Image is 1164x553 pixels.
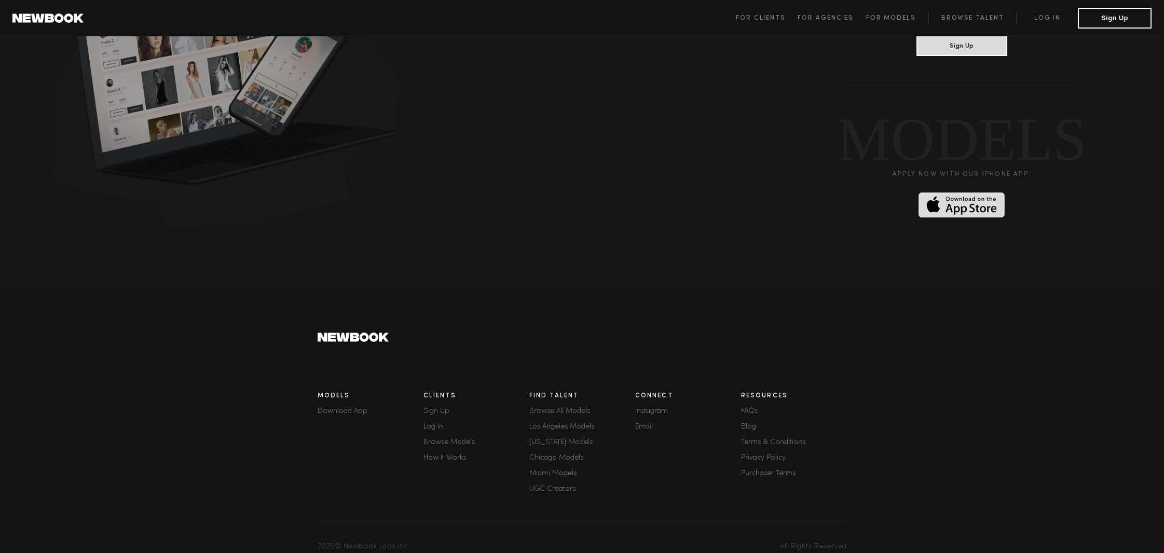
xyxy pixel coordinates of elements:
[798,12,866,24] a: For Agencies
[837,115,1087,164] div: MODELS
[529,470,635,477] a: Miami Models
[798,15,853,21] span: For Agencies
[318,408,423,415] a: Download App
[529,439,635,446] a: [US_STATE] Models
[736,12,798,24] a: For Clients
[635,393,741,399] h3: Connect
[741,408,847,415] a: FAQs
[780,543,847,550] span: All Rights Reserved
[529,393,635,399] h3: Find Talent
[318,393,423,399] h3: Models
[423,423,529,431] a: Log In
[423,439,529,446] a: Browse Models
[423,393,529,399] h3: Clients
[741,423,847,431] a: Blog
[741,454,847,462] a: Privacy Policy
[928,12,1017,24] a: Browse Talent
[318,543,410,550] span: 2025 © Newbook Labs Inc.
[1017,12,1078,24] a: Log in
[919,192,1005,218] img: Download on the App Store
[423,454,529,462] a: How It Works
[736,15,785,21] span: For Clients
[866,15,915,21] span: For Models
[741,470,847,477] a: Purchaser Terms
[866,12,928,24] a: For Models
[529,454,635,462] a: Chicago Models
[741,439,847,446] a: Terms & Conditions
[741,393,847,399] h3: Resources
[635,423,741,431] a: Email
[423,408,529,415] div: Sign Up
[893,171,1031,178] div: Apply now with our iPHONE APP:
[529,486,635,493] a: UGC Creators
[529,408,635,415] a: Browse All Models
[529,423,635,431] a: Los Angeles Models
[635,408,741,415] a: Instagram
[1078,8,1152,29] button: Sign Up
[916,35,1007,56] button: Sign Up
